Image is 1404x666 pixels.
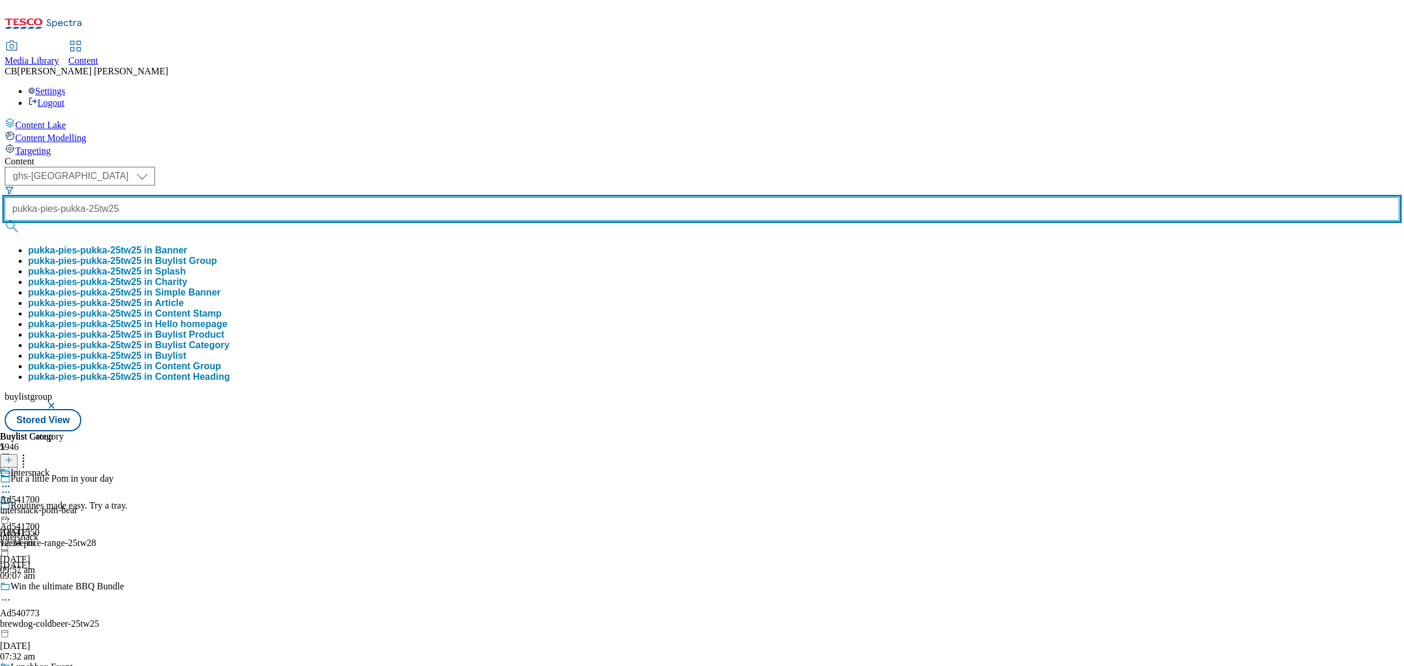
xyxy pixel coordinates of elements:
span: Buylist Group [155,256,217,266]
button: pukka-pies-pukka-25tw25 in Buylist Product [28,329,224,340]
div: Content [5,156,1399,167]
div: pukka-pies-pukka-25tw25 in [28,319,228,329]
span: Hello homepage [155,319,228,329]
button: pukka-pies-pukka-25tw25 in Buylist [28,351,186,361]
button: pukka-pies-pukka-25tw25 in Simple Banner [28,287,221,298]
span: Content Modelling [15,133,86,143]
div: pukka-pies-pukka-25tw25 in [28,256,217,266]
span: Targeting [15,146,51,156]
button: pukka-pies-pukka-25tw25 in Content Heading [28,372,230,382]
a: Content [68,42,98,66]
div: Intersnack [11,468,50,478]
input: Search [5,197,1399,221]
div: Win the ultimate BBQ Bundle [11,581,124,592]
button: pukka-pies-pukka-25tw25 in Splash [28,266,185,277]
a: Settings [28,86,66,96]
button: pukka-pies-pukka-25tw25 in Content Group [28,361,221,372]
button: pukka-pies-pukka-25tw25 in Hello homepage [28,319,228,329]
span: buylistgroup [5,392,52,401]
span: Content Lake [15,120,66,130]
button: pukka-pies-pukka-25tw25 in Banner [28,245,187,256]
button: pukka-pies-pukka-25tw25 in Buylist Group [28,256,217,266]
div: pukka-pies-pukka-25tw25 in [28,308,222,319]
span: Content [68,56,98,66]
span: Media Library [5,56,59,66]
button: pukka-pies-pukka-25tw25 in Charity [28,277,187,287]
span: [PERSON_NAME] [PERSON_NAME] [17,66,168,76]
button: pukka-pies-pukka-25tw25 in Content Stamp [28,308,222,319]
svg: Search Filters [5,186,14,195]
a: Content Lake [5,118,1399,131]
a: Content Modelling [5,131,1399,143]
button: pukka-pies-pukka-25tw25 in Buylist Category [28,340,229,351]
span: Content Stamp [155,308,222,318]
a: Media Library [5,42,59,66]
a: Logout [28,98,64,108]
button: Stored View [5,409,81,431]
span: Content Group [155,361,221,371]
span: CB [5,66,17,76]
button: pukka-pies-pukka-25tw25 in Article [28,298,184,308]
a: Targeting [5,143,1399,156]
div: pukka-pies-pukka-25tw25 in [28,361,221,372]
